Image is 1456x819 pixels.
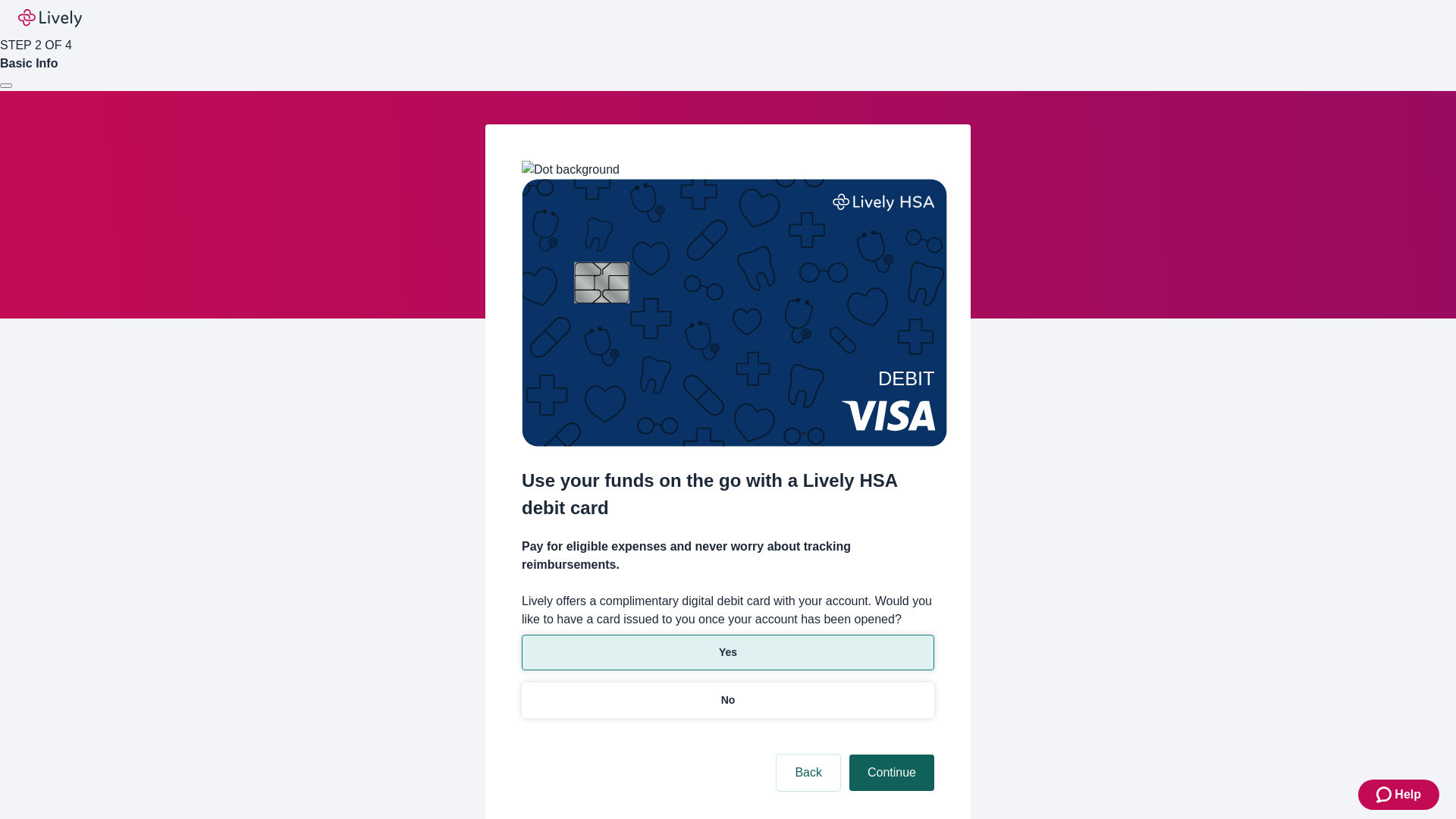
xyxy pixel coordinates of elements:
[777,755,840,791] button: Back
[522,538,934,574] h4: Pay for eligible expenses and never worry about tracking reimbursements.
[1395,786,1421,804] span: Help
[522,635,934,670] button: Yes
[1376,786,1395,804] svg: Zendesk support icon
[721,692,736,708] p: No
[522,467,934,522] h2: Use your funds on the go with a Lively HSA debit card
[719,645,737,661] p: Yes
[849,755,934,791] button: Continue
[522,161,620,179] img: Dot background
[1358,780,1439,810] button: Zendesk support iconHelp
[18,9,82,27] img: Lively
[522,592,934,629] label: Lively offers a complimentary digital debit card with your account. Would you like to have a card...
[522,179,947,447] img: Debit card
[522,682,934,718] button: No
